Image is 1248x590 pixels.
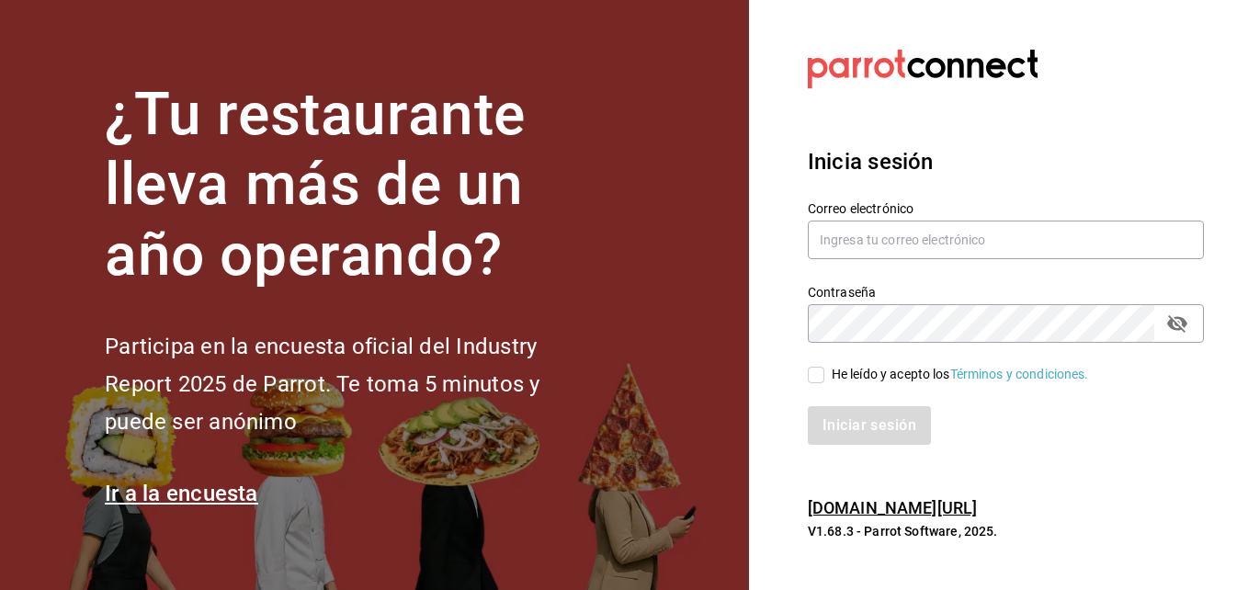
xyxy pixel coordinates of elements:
a: Ir a la encuesta [105,481,258,506]
a: [DOMAIN_NAME][URL] [808,498,977,517]
p: V1.68.3 - Parrot Software, 2025. [808,522,1204,540]
h3: Inicia sesión [808,145,1204,178]
a: Términos y condiciones. [950,367,1089,381]
label: Contraseña [808,285,1204,298]
h2: Participa en la encuesta oficial del Industry Report 2025 de Parrot. Te toma 5 minutos y puede se... [105,328,601,440]
div: He leído y acepto los [832,365,1089,384]
h1: ¿Tu restaurante lleva más de un año operando? [105,80,601,291]
button: passwordField [1162,308,1193,339]
input: Ingresa tu correo electrónico [808,221,1204,259]
label: Correo electrónico [808,201,1204,214]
